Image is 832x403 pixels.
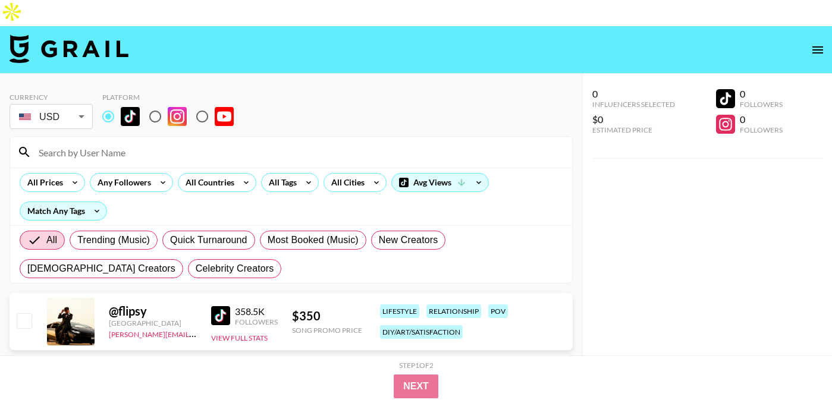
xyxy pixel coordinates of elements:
div: Platform [102,93,243,102]
button: View Full Stats [211,333,268,342]
span: New Creators [379,233,438,247]
div: Influencers Selected [592,100,675,109]
div: Followers [235,317,278,326]
div: Song Promo Price [292,326,362,335]
img: Instagram [168,107,187,126]
div: USD [12,106,90,127]
span: Trending (Music) [77,233,150,247]
button: open drawer [806,38,830,62]
div: All Cities [324,174,367,191]
iframe: Drift Widget Chat Controller [773,344,818,389]
img: TikTok [211,306,230,325]
div: 0 [740,114,783,125]
a: [PERSON_NAME][EMAIL_ADDRESS][DOMAIN_NAME] [109,328,285,339]
img: YouTube [215,107,234,126]
span: Quick Turnaround [170,233,247,247]
img: Grail Talent [10,34,128,63]
div: pov [488,304,508,318]
input: Search by User Name [32,143,565,162]
div: @ flipsy [109,304,197,319]
div: All Tags [262,174,299,191]
div: [GEOGRAPHIC_DATA] [109,319,197,328]
div: 0 [592,88,675,100]
button: Next [394,374,438,398]
div: diy/art/satisfaction [380,325,463,339]
div: 358.5K [235,306,278,317]
div: All Countries [178,174,237,191]
div: Followers [740,100,783,109]
span: Celebrity Creators [196,262,274,276]
div: 0 [740,88,783,100]
span: Most Booked (Music) [268,233,359,247]
span: [DEMOGRAPHIC_DATA] Creators [27,262,175,276]
img: TikTok [121,107,140,126]
div: Match Any Tags [20,202,106,220]
span: All [46,233,57,247]
div: relationship [426,304,481,318]
div: Estimated Price [592,125,675,134]
div: Step 1 of 2 [399,361,434,370]
div: lifestyle [380,304,419,318]
div: Followers [740,125,783,134]
div: Currency [10,93,93,102]
div: Avg Views [392,174,488,191]
div: $ 350 [292,308,362,323]
div: All Prices [20,174,65,191]
div: $0 [592,114,675,125]
div: Any Followers [90,174,153,191]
